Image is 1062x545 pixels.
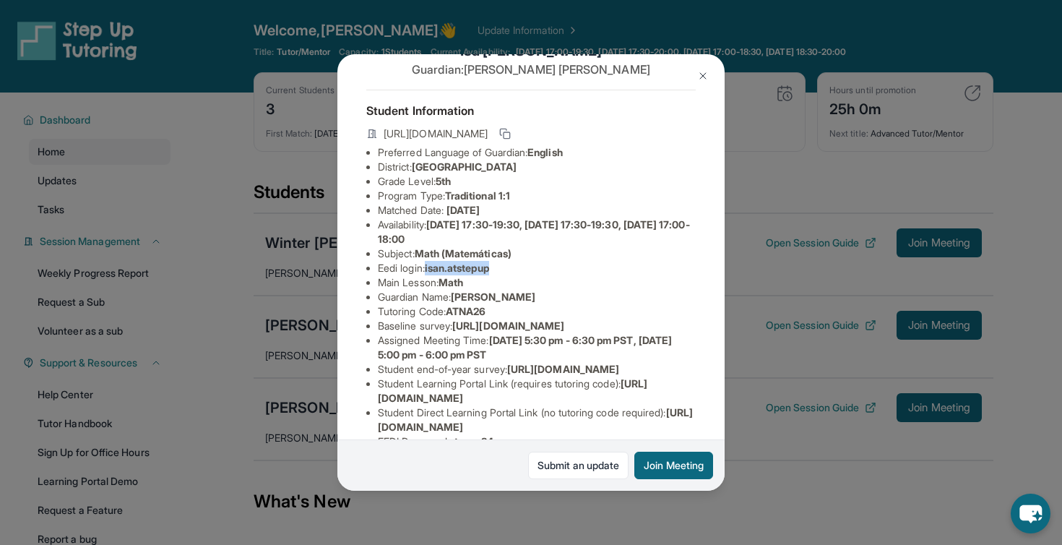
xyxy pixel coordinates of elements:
[378,275,696,290] li: Main Lesson :
[378,218,690,245] span: [DATE] 17:30-19:30, [DATE] 17:30-19:30, [DATE] 17:00-18:00
[425,262,489,274] span: isan.atstepup
[439,276,463,288] span: Math
[378,334,672,361] span: [DATE] 5:30 pm - 6:30 pm PST, [DATE] 5:00 pm - 6:00 pm PST
[415,247,511,259] span: Math (Matemáticas)
[384,126,488,141] span: [URL][DOMAIN_NAME]
[378,290,696,304] li: Guardian Name :
[378,218,696,246] li: Availability:
[527,146,563,158] span: English
[378,405,696,434] li: Student Direct Learning Portal Link (no tutoring code required) :
[446,305,485,317] span: ATNA26
[634,452,713,479] button: Join Meeting
[366,61,696,78] p: Guardian: [PERSON_NAME] [PERSON_NAME]
[1011,494,1050,533] button: chat-button
[496,125,514,142] button: Copy link
[528,452,629,479] a: Submit an update
[445,189,510,202] span: Traditional 1:1
[507,363,619,375] span: [URL][DOMAIN_NAME]
[378,174,696,189] li: Grade Level:
[378,189,696,203] li: Program Type:
[378,304,696,319] li: Tutoring Code :
[366,102,696,119] h4: Student Information
[412,160,517,173] span: [GEOGRAPHIC_DATA]
[449,435,494,447] span: stepup24
[378,203,696,218] li: Matched Date:
[378,261,696,275] li: Eedi login :
[378,246,696,261] li: Subject :
[378,377,696,405] li: Student Learning Portal Link (requires tutoring code) :
[436,175,451,187] span: 5th
[378,434,696,449] li: EEDI Password :
[378,333,696,362] li: Assigned Meeting Time :
[378,319,696,333] li: Baseline survey :
[451,291,535,303] span: [PERSON_NAME]
[452,319,564,332] span: [URL][DOMAIN_NAME]
[378,145,696,160] li: Preferred Language of Guardian:
[378,160,696,174] li: District:
[378,362,696,377] li: Student end-of-year survey :
[446,204,480,216] span: [DATE]
[697,70,709,82] img: Close Icon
